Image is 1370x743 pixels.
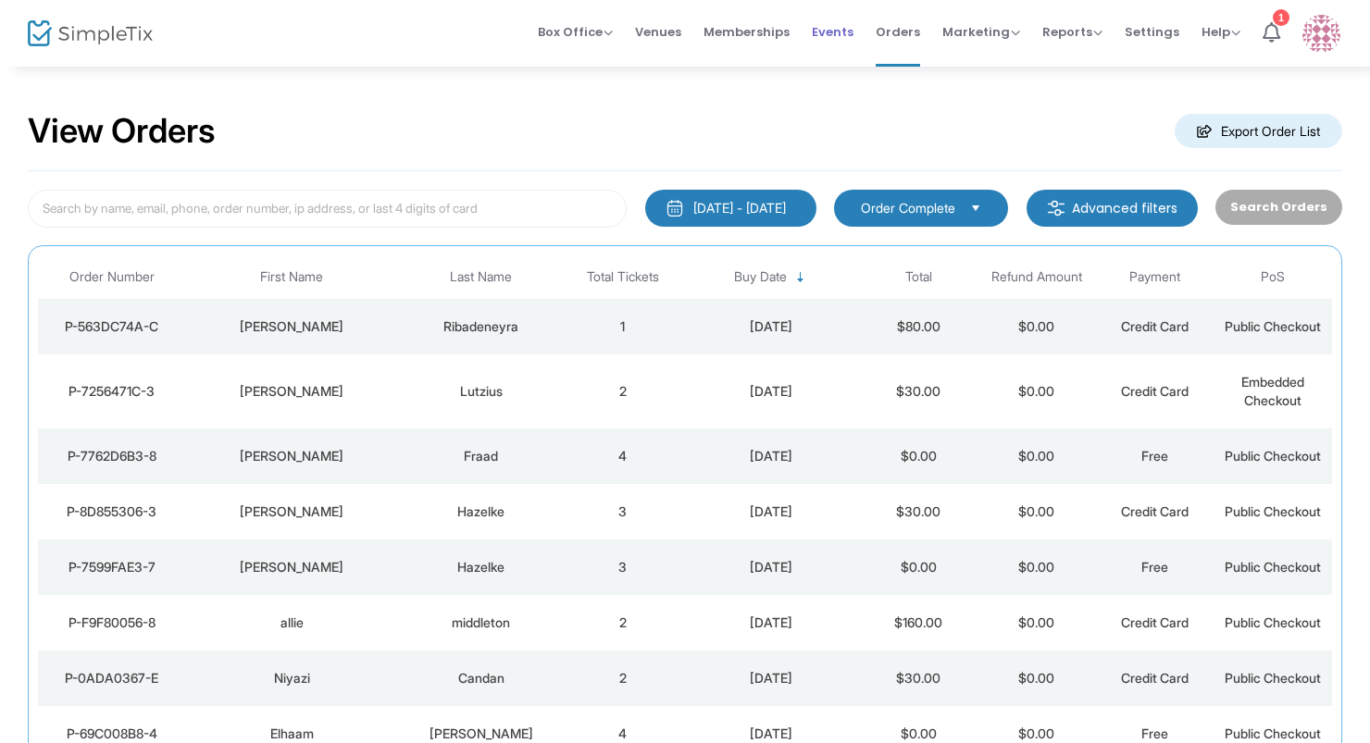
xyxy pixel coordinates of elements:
th: Total Tickets [564,255,682,299]
span: Reports [1042,23,1102,41]
img: filter [1047,199,1065,217]
h2: View Orders [28,111,216,152]
div: P-7599FAE3-7 [43,558,181,576]
div: P-0ADA0367-E [43,669,181,687]
td: $0.00 [978,354,1096,428]
span: Order Complete [861,199,955,217]
span: Venues [635,8,681,56]
div: P-F9F80056-8 [43,613,181,632]
td: $0.00 [859,539,978,595]
span: Orders [876,8,920,56]
td: $0.00 [978,428,1096,484]
span: Payment [1129,269,1180,285]
span: Help [1202,23,1240,41]
div: Julie [191,447,394,465]
div: P-7762D6B3-8 [43,447,181,465]
div: [DATE] - [DATE] [693,199,786,217]
div: Hazelke [403,502,559,521]
span: Events [812,8,853,56]
td: $0.00 [978,650,1096,706]
div: 8/22/2025 [687,558,855,576]
div: P-69C008B8-4 [43,724,181,743]
span: First Name [260,269,323,285]
div: Linda [191,382,394,401]
div: P-7256471C-3 [43,382,181,401]
div: 8/22/2025 [687,613,855,632]
span: Credit Card [1121,383,1189,399]
td: 2 [564,354,682,428]
span: Credit Card [1121,503,1189,519]
div: 8/22/2025 [687,669,855,687]
span: Last Name [450,269,512,285]
div: middleton [403,613,559,632]
div: Teresa [191,317,394,336]
td: $0.00 [859,428,978,484]
td: $80.00 [859,299,978,354]
div: Hazelke [403,558,559,576]
th: Total [859,255,978,299]
span: Credit Card [1121,614,1189,630]
span: Embedded Checkout [1241,374,1304,408]
td: $30.00 [859,650,978,706]
span: Public Checkout [1225,670,1321,686]
span: Public Checkout [1225,318,1321,334]
span: Buy Date [734,269,787,285]
td: $0.00 [978,595,1096,650]
div: Elhaam [191,724,394,743]
div: Lutzius [403,382,559,401]
span: Credit Card [1121,670,1189,686]
div: 8/22/2025 [687,382,855,401]
span: Box Office [538,23,613,41]
td: 4 [564,428,682,484]
div: Niyazi [191,669,394,687]
div: Sarah [191,558,394,576]
div: 8/22/2025 [687,447,855,465]
span: Public Checkout [1225,559,1321,575]
th: Refund Amount [978,255,1096,299]
div: Yavari [403,724,559,743]
button: [DATE] - [DATE] [645,190,816,227]
span: PoS [1261,269,1285,285]
m-button: Advanced filters [1027,190,1198,227]
span: Memberships [704,8,790,56]
td: $30.00 [859,354,978,428]
div: Ribadeneyra [403,317,559,336]
td: $160.00 [859,595,978,650]
td: $0.00 [978,484,1096,539]
input: Search by name, email, phone, order number, ip address, or last 4 digits of card [28,190,627,228]
button: Select [963,198,989,218]
div: 8/22/2025 [687,502,855,521]
span: Public Checkout [1225,725,1321,741]
div: Sarah [191,502,394,521]
td: 3 [564,484,682,539]
td: $0.00 [978,539,1096,595]
div: Candan [403,669,559,687]
td: 1 [564,299,682,354]
img: monthly [666,199,684,217]
div: P-8D855306-3 [43,502,181,521]
div: P-563DC74A-C [43,317,181,336]
td: 2 [564,650,682,706]
div: 1 [1273,9,1289,26]
span: Order Number [69,269,155,285]
span: Settings [1125,8,1179,56]
span: Public Checkout [1225,448,1321,464]
span: Free [1141,448,1168,464]
span: Free [1141,725,1168,741]
span: Marketing [942,23,1020,41]
span: Public Checkout [1225,503,1321,519]
td: 2 [564,595,682,650]
span: Credit Card [1121,318,1189,334]
span: Sortable [793,270,808,285]
span: Free [1141,559,1168,575]
div: 8/22/2025 [687,317,855,336]
td: $30.00 [859,484,978,539]
td: $0.00 [978,299,1096,354]
td: 3 [564,539,682,595]
span: Public Checkout [1225,614,1321,630]
div: 8/22/2025 [687,724,855,743]
div: Fraad [403,447,559,465]
m-button: Export Order List [1175,114,1342,148]
div: allie [191,613,394,632]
